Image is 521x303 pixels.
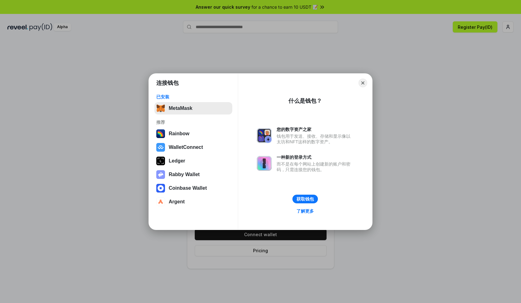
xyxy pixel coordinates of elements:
[358,79,367,87] button: Close
[288,97,322,105] div: 什么是钱包？
[277,133,354,145] div: 钱包用于发送、接收、存储和显示像以太坊和NFT这样的数字资产。
[169,131,189,136] div: Rainbow
[156,197,165,206] img: svg+xml,%3Csvg%20width%3D%2228%22%20height%3D%2228%22%20viewBox%3D%220%200%2028%2028%22%20fill%3D...
[169,145,203,150] div: WalletConnect
[296,196,314,202] div: 获取钱包
[154,155,232,167] button: Ledger
[296,208,314,214] div: 了解更多
[156,143,165,152] img: svg+xml,%3Csvg%20width%3D%2228%22%20height%3D%2228%22%20viewBox%3D%220%200%2028%2028%22%20fill%3D...
[277,127,354,132] div: 您的数字资产之家
[156,79,179,87] h1: 连接钱包
[154,141,232,154] button: WalletConnect
[154,102,232,115] button: MetaMask
[154,168,232,181] button: Rabby Wallet
[277,154,354,160] div: 一种新的登录方式
[169,172,200,177] div: Rabby Wallet
[154,196,232,208] button: Argent
[154,182,232,194] button: Coinbase Wallet
[156,170,165,179] img: svg+xml,%3Csvg%20xmlns%3D%22http%3A%2F%2Fwww.w3.org%2F2000%2Fsvg%22%20fill%3D%22none%22%20viewBox...
[277,161,354,172] div: 而不是在每个网站上创建新的账户和密码，只需连接您的钱包。
[156,104,165,113] img: svg+xml,%3Csvg%20fill%3D%22none%22%20height%3D%2233%22%20viewBox%3D%220%200%2035%2033%22%20width%...
[156,119,230,125] div: 推荐
[156,157,165,165] img: svg+xml,%3Csvg%20xmlns%3D%22http%3A%2F%2Fwww.w3.org%2F2000%2Fsvg%22%20width%3D%2228%22%20height%3...
[293,207,318,215] a: 了解更多
[154,128,232,140] button: Rainbow
[156,184,165,193] img: svg+xml,%3Csvg%20width%3D%2228%22%20height%3D%2228%22%20viewBox%3D%220%200%2028%2028%22%20fill%3D...
[257,156,272,171] img: svg+xml,%3Csvg%20xmlns%3D%22http%3A%2F%2Fwww.w3.org%2F2000%2Fsvg%22%20fill%3D%22none%22%20viewBox...
[156,129,165,138] img: svg+xml,%3Csvg%20width%3D%22120%22%20height%3D%22120%22%20viewBox%3D%220%200%20120%20120%22%20fil...
[169,106,192,111] div: MetaMask
[156,94,230,100] div: 已安装
[169,199,185,205] div: Argent
[169,185,207,191] div: Coinbase Wallet
[292,195,318,203] button: 获取钱包
[257,128,272,143] img: svg+xml,%3Csvg%20xmlns%3D%22http%3A%2F%2Fwww.w3.org%2F2000%2Fsvg%22%20fill%3D%22none%22%20viewBox...
[169,158,185,164] div: Ledger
